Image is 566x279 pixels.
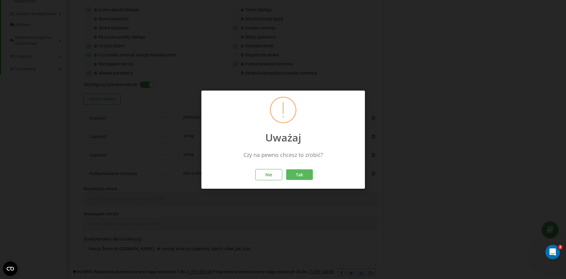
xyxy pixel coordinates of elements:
button: Nie [256,169,282,180]
p: Uważaj [207,131,359,144]
button: Tak [286,169,313,180]
button: Open CMP widget [3,261,18,276]
iframe: Intercom live chat [545,245,560,259]
span: 2 [558,245,563,250]
p: Czy na pewno chcesz to zrobić? [207,151,359,159]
